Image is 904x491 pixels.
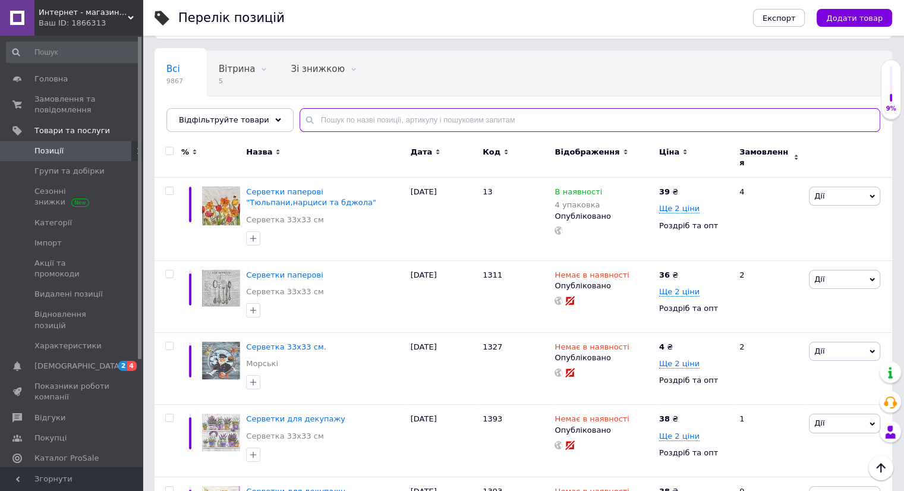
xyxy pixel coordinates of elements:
[659,359,700,369] span: Ще 2 ціни
[34,341,102,351] span: Характеристики
[178,12,285,24] div: Перелік позицій
[763,14,796,23] span: Експорт
[555,281,653,291] div: Опубліковано
[408,178,480,261] div: [DATE]
[555,200,602,209] div: 4 упаковка
[483,342,502,351] span: 1327
[34,309,110,331] span: Відновлення позицій
[202,270,240,307] img: Салфетки бумажные
[659,221,729,231] div: Роздріб та опт
[34,453,99,464] span: Каталог ProSale
[881,105,900,113] div: 9%
[659,414,678,424] div: ₴
[659,270,678,281] div: ₴
[39,18,143,29] div: Ваш ID: 1866313
[219,64,255,74] span: Вітрина
[181,147,189,158] span: %
[246,358,278,369] a: Морські
[34,146,64,156] span: Позиції
[34,186,110,207] span: Сезонні знижки
[555,342,629,355] span: Немає в наявності
[246,287,323,297] a: Серветка 33х33 см
[246,431,323,442] a: Серветка 33х33 см
[34,125,110,136] span: Товари та послуги
[814,418,824,427] span: Дії
[732,333,806,405] div: 2
[659,448,729,458] div: Роздріб та опт
[753,9,805,27] button: Експорт
[483,187,493,196] span: 13
[411,147,433,158] span: Дата
[34,361,122,372] span: [DEMOGRAPHIC_DATA]
[34,74,68,84] span: Головна
[659,204,700,213] span: Ще 2 ціни
[408,333,480,405] div: [DATE]
[659,147,679,158] span: Ціна
[34,94,110,115] span: Замовлення та повідомлення
[34,166,105,177] span: Групи та добірки
[739,147,790,168] span: Замовлення
[732,260,806,332] div: 2
[659,187,670,196] b: 39
[34,381,110,402] span: Показники роботи компанії
[732,405,806,477] div: 1
[659,187,678,197] div: ₴
[659,432,700,441] span: Ще 2 ціни
[555,147,619,158] span: Відображення
[659,375,729,386] div: Роздріб та опт
[34,433,67,443] span: Покупці
[555,187,602,200] span: В наявності
[300,108,880,132] input: Пошук по назві позиції, артикулу і пошуковим запитам
[817,9,892,27] button: Додати товар
[219,77,255,86] span: 5
[34,258,110,279] span: Акції та промокоди
[202,414,240,451] img: Салфетки для декупажа
[555,414,629,427] span: Немає в наявності
[659,287,700,297] span: Ще 2 ціни
[659,342,664,351] b: 4
[814,191,824,200] span: Дії
[39,7,128,18] span: Интернет - магазин Сервировка
[246,414,345,423] a: Серветки для декупажу
[246,147,272,158] span: Назва
[732,178,806,261] div: 4
[814,347,824,355] span: Дії
[659,303,729,314] div: Роздріб та опт
[246,187,376,207] a: Серветки паперові "Тюльпани,нарциси та бджола"
[34,218,72,228] span: Категорії
[202,342,240,380] img: Салфетка 33х33 см.
[659,342,673,352] div: ₴
[166,109,228,119] span: Опубліковані
[34,238,62,248] span: Імпорт
[408,405,480,477] div: [DATE]
[166,77,183,86] span: 9867
[555,211,653,222] div: Опубліковано
[483,147,500,158] span: Код
[127,361,137,371] span: 4
[555,425,653,436] div: Опубліковано
[246,342,326,351] a: Серветка 33х33 см.
[659,270,670,279] b: 36
[291,64,344,74] span: Зі знижкою
[826,14,883,23] span: Додати товар
[555,352,653,363] div: Опубліковано
[34,289,103,300] span: Видалені позиції
[483,414,502,423] span: 1393
[246,215,323,225] a: Серветка 33х33 см
[6,42,140,63] input: Пошук
[555,270,629,283] span: Немає в наявності
[246,270,323,279] a: Серветки паперові
[34,413,65,423] span: Відгуки
[118,361,128,371] span: 2
[659,414,670,423] b: 38
[179,115,269,124] span: Відфільтруйте товари
[483,270,502,279] span: 1311
[408,260,480,332] div: [DATE]
[868,455,893,480] button: Наверх
[202,187,240,225] img: Салфетки бумажные "Тюльпаны,нарциссы и пчела"
[814,275,824,284] span: Дії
